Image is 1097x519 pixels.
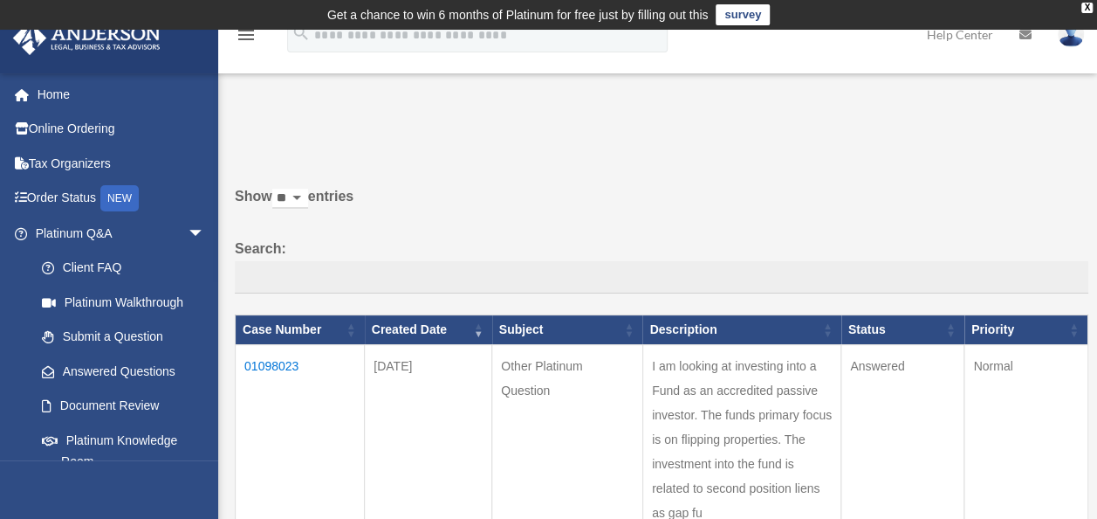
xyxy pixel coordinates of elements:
[12,146,231,181] a: Tax Organizers
[235,237,1088,294] label: Search:
[236,24,257,45] i: menu
[1081,3,1093,13] div: close
[12,112,231,147] a: Online Ordering
[492,315,643,345] th: Subject: activate to sort column ascending
[24,320,223,355] a: Submit a Question
[236,315,365,345] th: Case Number: activate to sort column ascending
[291,24,311,43] i: search
[12,77,231,112] a: Home
[8,21,166,55] img: Anderson Advisors Platinum Portal
[964,315,1088,345] th: Priority: activate to sort column ascending
[100,185,139,211] div: NEW
[12,216,223,251] a: Platinum Q&Aarrow_drop_down
[272,189,308,209] select: Showentries
[235,184,1088,226] label: Show entries
[235,261,1088,294] input: Search:
[24,285,223,320] a: Platinum Walkthrough
[24,251,223,286] a: Client FAQ
[24,423,223,479] a: Platinum Knowledge Room
[642,315,840,345] th: Description: activate to sort column ascending
[716,4,770,25] a: survey
[24,354,214,389] a: Answered Questions
[12,181,231,217] a: Order StatusNEW
[188,216,223,252] span: arrow_drop_down
[365,315,492,345] th: Created Date: activate to sort column ascending
[24,389,223,424] a: Document Review
[1058,22,1084,47] img: User Pic
[327,4,709,25] div: Get a chance to win 6 months of Platinum for free just by filling out this
[236,31,257,45] a: menu
[841,315,964,345] th: Status: activate to sort column ascending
